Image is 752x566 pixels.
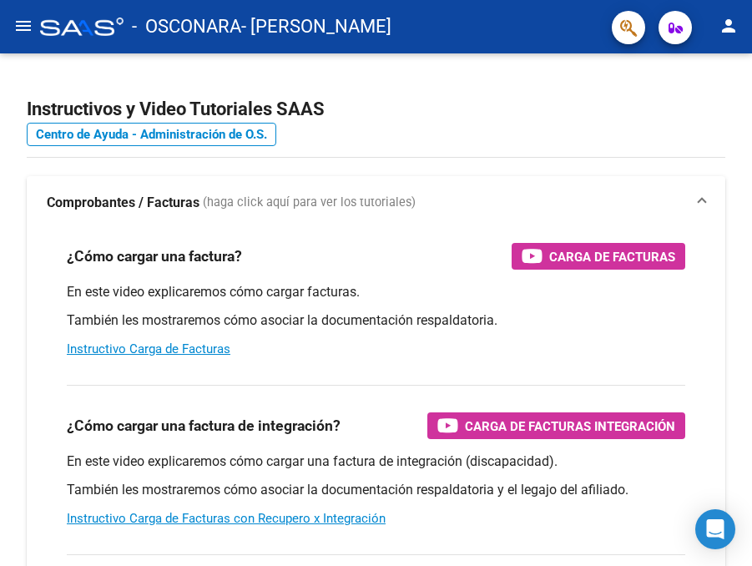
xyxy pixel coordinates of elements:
[67,311,685,330] p: También les mostraremos cómo asociar la documentación respaldatoria.
[67,414,341,437] h3: ¿Cómo cargar una factura de integración?
[67,511,386,526] a: Instructivo Carga de Facturas con Recupero x Integración
[695,509,735,549] div: Open Intercom Messenger
[27,123,276,146] a: Centro de Ayuda - Administración de O.S.
[241,8,391,45] span: - [PERSON_NAME]
[465,416,675,437] span: Carga de Facturas Integración
[27,93,725,125] h2: Instructivos y Video Tutoriales SAAS
[719,16,739,36] mat-icon: person
[67,481,685,499] p: También les mostraremos cómo asociar la documentación respaldatoria y el legajo del afiliado.
[512,243,685,270] button: Carga de Facturas
[549,246,675,267] span: Carga de Facturas
[67,245,242,268] h3: ¿Cómo cargar una factura?
[427,412,685,439] button: Carga de Facturas Integración
[27,176,725,230] mat-expansion-panel-header: Comprobantes / Facturas (haga click aquí para ver los tutoriales)
[67,283,685,301] p: En este video explicaremos cómo cargar facturas.
[67,452,685,471] p: En este video explicaremos cómo cargar una factura de integración (discapacidad).
[47,194,199,212] strong: Comprobantes / Facturas
[203,194,416,212] span: (haga click aquí para ver los tutoriales)
[13,16,33,36] mat-icon: menu
[132,8,241,45] span: - OSCONARA
[67,341,230,356] a: Instructivo Carga de Facturas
